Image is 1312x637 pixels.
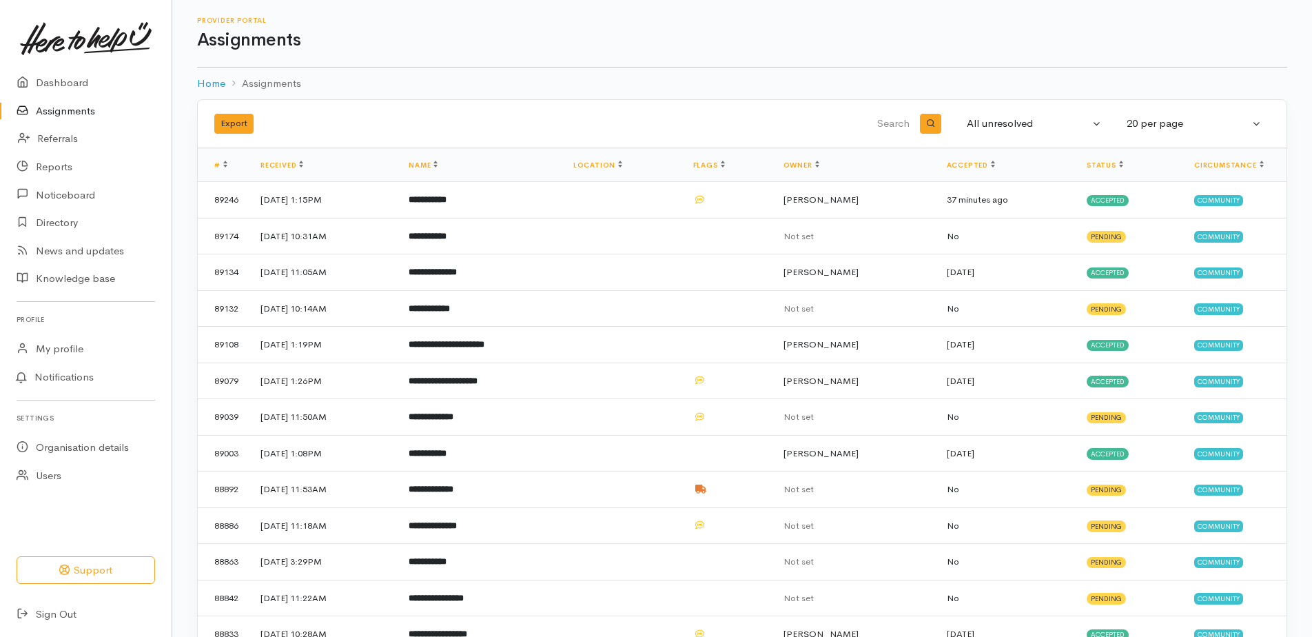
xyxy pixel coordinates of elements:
[198,363,249,399] td: 89079
[947,483,959,495] span: No
[198,580,249,616] td: 88842
[197,76,225,92] a: Home
[249,218,398,254] td: [DATE] 10:31AM
[198,290,249,327] td: 89132
[1087,412,1126,423] span: Pending
[214,114,254,134] button: Export
[586,108,912,141] input: Search
[1194,412,1243,423] span: Community
[947,556,959,567] span: No
[17,556,155,585] button: Support
[947,447,974,459] time: [DATE]
[967,116,1089,132] div: All unresolved
[783,161,819,170] a: Owner
[198,218,249,254] td: 89174
[1194,593,1243,604] span: Community
[1087,340,1129,351] span: Accepted
[260,161,303,170] a: Received
[225,76,301,92] li: Assignments
[1194,303,1243,314] span: Community
[197,68,1287,100] nav: breadcrumb
[197,30,1287,50] h1: Assignments
[1194,557,1243,568] span: Community
[947,375,974,387] time: [DATE]
[693,161,725,170] a: Flags
[783,338,859,350] span: [PERSON_NAME]
[783,556,814,567] span: Not set
[249,290,398,327] td: [DATE] 10:14AM
[783,447,859,459] span: [PERSON_NAME]
[214,161,227,170] a: #
[783,194,859,205] span: [PERSON_NAME]
[249,544,398,580] td: [DATE] 3:29PM
[783,230,814,242] span: Not set
[197,17,1287,24] h6: Provider Portal
[947,520,959,532] span: No
[1087,195,1129,206] span: Accepted
[783,266,859,278] span: [PERSON_NAME]
[249,507,398,544] td: [DATE] 11:18AM
[947,161,995,170] a: Accepted
[947,338,974,350] time: [DATE]
[198,327,249,363] td: 89108
[573,161,622,170] a: Location
[947,411,959,423] span: No
[198,399,249,436] td: 89039
[1194,376,1243,387] span: Community
[249,254,398,291] td: [DATE] 11:05AM
[783,483,814,495] span: Not set
[17,409,155,427] h6: Settings
[947,230,959,242] span: No
[1194,195,1243,206] span: Community
[1194,485,1243,496] span: Community
[783,375,859,387] span: [PERSON_NAME]
[783,411,814,423] span: Not set
[783,592,814,604] span: Not set
[1194,267,1243,279] span: Community
[1118,110,1270,137] button: 20 per page
[249,399,398,436] td: [DATE] 11:50AM
[1087,448,1129,459] span: Accepted
[198,435,249,472] td: 89003
[1194,520,1243,532] span: Community
[1087,376,1129,387] span: Accepted
[1194,161,1264,170] a: Circumstance
[249,435,398,472] td: [DATE] 1:08PM
[947,194,1008,205] time: 37 minutes ago
[1087,303,1126,314] span: Pending
[783,520,814,532] span: Not set
[947,266,974,278] time: [DATE]
[947,303,959,314] span: No
[17,310,155,329] h6: Profile
[1087,520,1126,532] span: Pending
[198,182,249,219] td: 89246
[1194,448,1243,459] span: Community
[249,363,398,399] td: [DATE] 1:26PM
[198,544,249,580] td: 88863
[198,507,249,544] td: 88886
[959,110,1110,137] button: All unresolved
[198,254,249,291] td: 89134
[1087,593,1126,604] span: Pending
[198,472,249,508] td: 88892
[1087,161,1123,170] a: Status
[409,161,438,170] a: Name
[249,182,398,219] td: [DATE] 1:15PM
[1087,557,1126,568] span: Pending
[1127,116,1249,132] div: 20 per page
[1194,340,1243,351] span: Community
[249,472,398,508] td: [DATE] 11:53AM
[1194,231,1243,242] span: Community
[249,580,398,616] td: [DATE] 11:22AM
[249,327,398,363] td: [DATE] 1:19PM
[1087,485,1126,496] span: Pending
[1087,231,1126,242] span: Pending
[783,303,814,314] span: Not set
[1087,267,1129,279] span: Accepted
[947,592,959,604] span: No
